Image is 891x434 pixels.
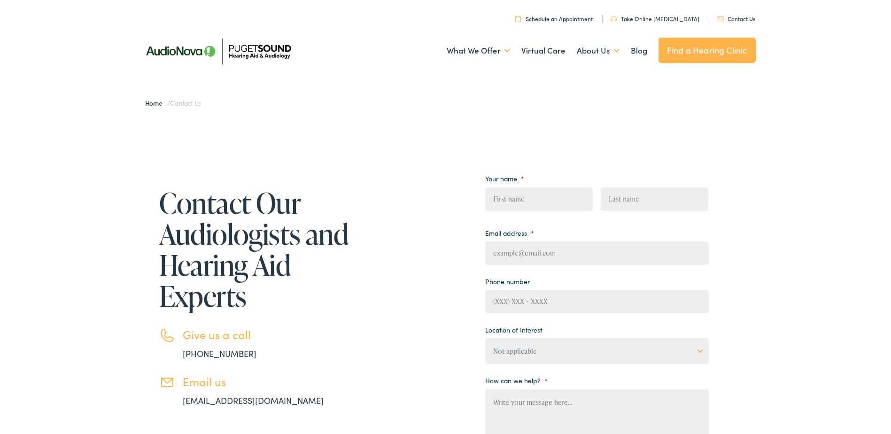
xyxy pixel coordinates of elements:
[717,16,724,21] img: utility icon
[183,348,256,359] a: [PHONE_NUMBER]
[485,241,709,265] input: example@email.com
[485,290,709,313] input: (XXX) XXX - XXXX
[183,375,352,388] h3: Email us
[611,16,617,22] img: utility icon
[577,33,620,68] a: About Us
[515,15,521,22] img: utility icon
[159,187,352,311] h1: Contact Our Audiologists and Hearing Aid Experts
[611,15,699,23] a: Take Online [MEDICAL_DATA]
[659,38,756,63] a: Find a Hearing Clinic
[145,98,201,108] span: /
[521,33,566,68] a: Virtual Care
[485,325,542,334] label: Location of Interest
[631,33,647,68] a: Blog
[183,395,324,406] a: [EMAIL_ADDRESS][DOMAIN_NAME]
[485,376,548,385] label: How can we help?
[485,229,534,237] label: Email address
[170,98,201,108] span: Contact Us
[515,15,593,23] a: Schedule an Appointment
[485,187,593,211] input: First name
[183,328,352,341] h3: Give us a call
[485,277,530,286] label: Phone number
[447,33,510,68] a: What We Offer
[717,15,755,23] a: Contact Us
[601,187,708,211] input: Last name
[145,98,167,108] a: Home
[485,174,524,183] label: Your name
